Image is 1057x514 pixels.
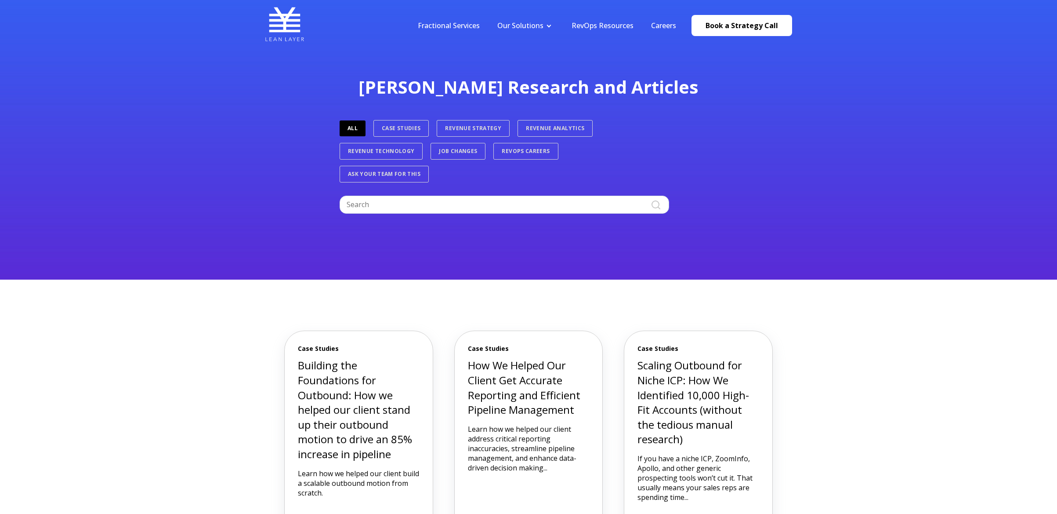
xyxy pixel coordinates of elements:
div: Navigation Menu [409,21,685,30]
a: Revenue Strategy [437,120,510,137]
p: Learn how we helped our client build a scalable outbound motion from scratch. [298,469,420,498]
input: Search [340,196,669,213]
span: Case Studies [468,344,590,353]
a: Fractional Services [418,21,480,30]
span: Case Studies [298,344,420,353]
span: Case Studies [637,344,759,353]
a: Job Changes [431,143,485,160]
a: Case Studies [373,120,429,137]
a: ALL [340,120,366,136]
a: Building the Foundations for Outbound: How we helped our client stand up their outbound motion to... [298,358,412,461]
a: Ask Your Team For This [340,166,429,182]
a: RevOps Careers [493,143,558,160]
a: Revenue Technology [340,143,423,160]
a: Our Solutions [497,21,543,30]
p: If you have a niche ICP, ZoomInfo, Apollo, and other generic prospecting tools won’t cut it. That... [637,454,759,502]
a: Revenue Analytics [518,120,593,137]
a: How We Helped Our Client Get Accurate Reporting and Efficient Pipeline Management [468,358,580,417]
span: [PERSON_NAME] Research and Articles [358,75,699,99]
a: RevOps Resources [572,21,633,30]
a: Book a Strategy Call [691,15,792,36]
a: Careers [651,21,676,30]
p: Learn how we helped our client address critical reporting inaccuracies, streamline pipeline manag... [468,424,590,473]
a: Scaling Outbound for Niche ICP: How We Identified 10,000 High-Fit Accounts (without the tedious m... [637,358,749,446]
